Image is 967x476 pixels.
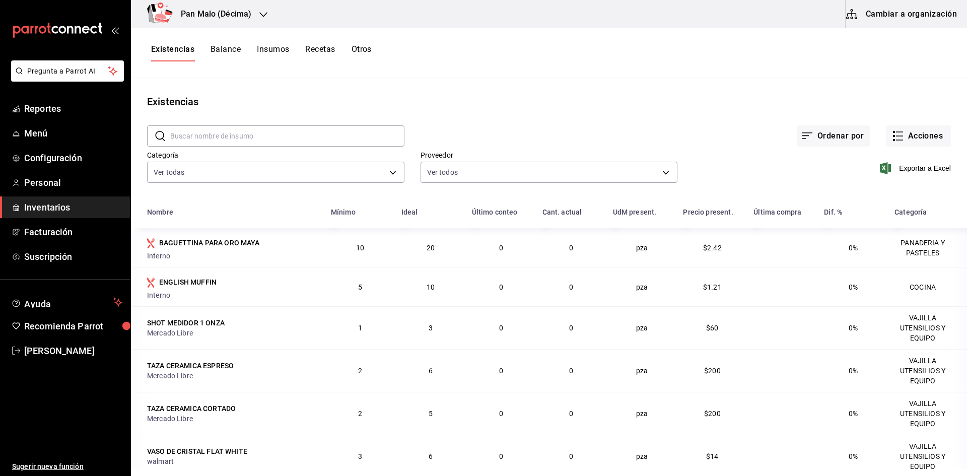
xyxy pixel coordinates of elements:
[472,208,518,216] div: Último conteo
[147,318,225,328] div: SHOT MEDIDOR 1 ONZA
[154,167,184,177] span: Ver todas
[24,176,122,189] span: Personal
[607,349,677,392] td: pza
[24,102,122,115] span: Reportes
[569,452,573,460] span: 0
[703,244,722,252] span: $2.42
[356,244,364,252] span: 10
[607,306,677,349] td: pza
[421,152,678,159] label: Proveedor
[24,319,122,333] span: Recomienda Parrot
[824,208,842,216] div: Dif. %
[358,324,362,332] span: 1
[427,167,458,177] span: Ver todos
[211,44,241,61] button: Balance
[706,452,718,460] span: $14
[331,208,356,216] div: Mínimo
[170,126,404,146] input: Buscar nombre de insumo
[24,250,122,263] span: Suscripción
[24,344,122,358] span: [PERSON_NAME]
[358,367,362,375] span: 2
[111,26,119,34] button: open_drawer_menu
[704,410,721,418] span: $200
[11,60,124,82] button: Pregunta a Parrot AI
[147,251,319,261] div: Interno
[607,392,677,435] td: pza
[499,452,503,460] span: 0
[849,367,858,375] span: 0%
[607,228,677,267] td: pza
[7,73,124,84] a: Pregunta a Parrot AI
[427,244,435,252] span: 20
[703,283,722,291] span: $1.21
[499,244,503,252] span: 0
[173,8,251,20] h3: Pan Malo (Décima)
[706,324,718,332] span: $60
[147,456,319,466] div: walmart
[147,278,155,288] svg: Insumo producido
[753,208,801,216] div: Última compra
[147,94,198,109] div: Existencias
[704,367,721,375] span: $200
[849,452,858,460] span: 0%
[683,208,733,216] div: Precio present.
[429,367,433,375] span: 6
[429,452,433,460] span: 6
[352,44,372,61] button: Otros
[499,324,503,332] span: 0
[569,367,573,375] span: 0
[147,238,155,248] svg: Insumo producido
[499,410,503,418] span: 0
[569,244,573,252] span: 0
[499,367,503,375] span: 0
[147,290,319,300] div: Interno
[147,328,319,338] div: Mercado Libre
[305,44,335,61] button: Recetas
[147,371,319,381] div: Mercado Libre
[569,324,573,332] span: 0
[12,461,122,472] span: Sugerir nueva función
[613,208,657,216] div: UdM present.
[147,152,404,159] label: Categoría
[151,44,372,61] div: navigation tabs
[888,267,967,306] td: COCINA
[159,277,217,287] div: ENGLISH MUFFIN
[797,125,870,147] button: Ordenar por
[147,208,173,216] div: Nombre
[401,208,418,216] div: Ideal
[358,410,362,418] span: 2
[569,410,573,418] span: 0
[24,151,122,165] span: Configuración
[886,125,951,147] button: Acciones
[358,283,362,291] span: 5
[24,200,122,214] span: Inventarios
[849,410,858,418] span: 0%
[147,414,319,424] div: Mercado Libre
[888,392,967,435] td: VAJILLA UTENSILIOS Y EQUIPO
[147,361,234,371] div: TAZA CERAMICA ESPRESO
[849,244,858,252] span: 0%
[888,306,967,349] td: VAJILLA UTENSILIOS Y EQUIPO
[24,296,109,308] span: Ayuda
[24,225,122,239] span: Facturación
[147,446,247,456] div: VASO DE CRISTAL FLAT WHITE
[257,44,289,61] button: Insumos
[427,283,435,291] span: 10
[151,44,194,61] button: Existencias
[147,403,236,414] div: TAZA CERAMICA CORTADO
[499,283,503,291] span: 0
[429,410,433,418] span: 5
[888,349,967,392] td: VAJILLA UTENSILIOS Y EQUIPO
[159,238,260,248] div: BAGUETTINA PARA ORO MAYA
[27,66,108,77] span: Pregunta a Parrot AI
[429,324,433,332] span: 3
[849,283,858,291] span: 0%
[894,208,927,216] div: Categoría
[569,283,573,291] span: 0
[607,267,677,306] td: pza
[542,208,582,216] div: Cant. actual
[882,162,951,174] button: Exportar a Excel
[888,228,967,267] td: PANADERIA Y PASTELES
[24,126,122,140] span: Menú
